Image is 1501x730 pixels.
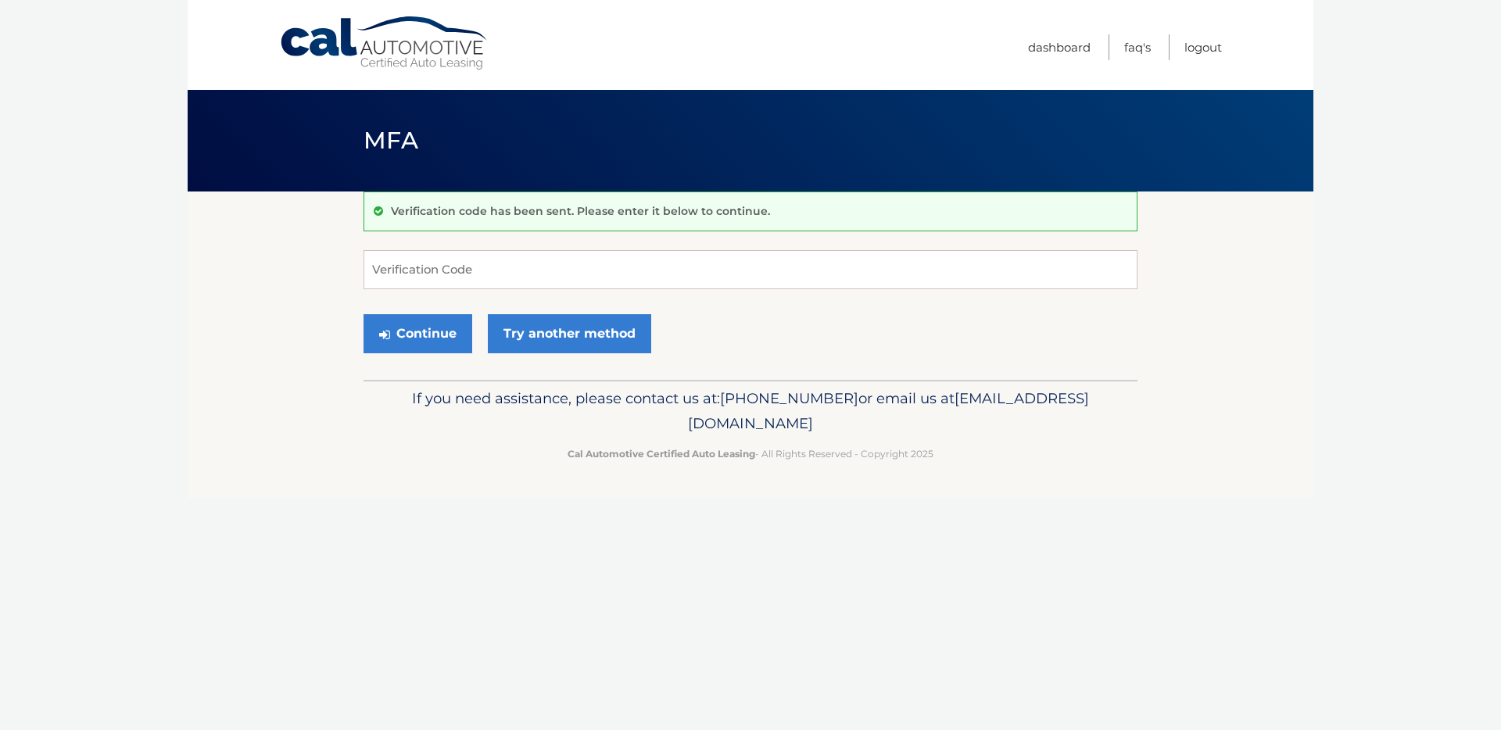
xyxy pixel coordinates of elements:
input: Verification Code [364,250,1137,289]
span: [EMAIL_ADDRESS][DOMAIN_NAME] [688,389,1089,432]
span: [PHONE_NUMBER] [720,389,858,407]
button: Continue [364,314,472,353]
p: If you need assistance, please contact us at: or email us at [374,386,1127,436]
span: MFA [364,126,418,155]
a: Logout [1184,34,1222,60]
p: - All Rights Reserved - Copyright 2025 [374,446,1127,462]
a: Dashboard [1028,34,1091,60]
p: Verification code has been sent. Please enter it below to continue. [391,204,770,218]
strong: Cal Automotive Certified Auto Leasing [568,448,755,460]
a: Try another method [488,314,651,353]
a: Cal Automotive [279,16,490,71]
a: FAQ's [1124,34,1151,60]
